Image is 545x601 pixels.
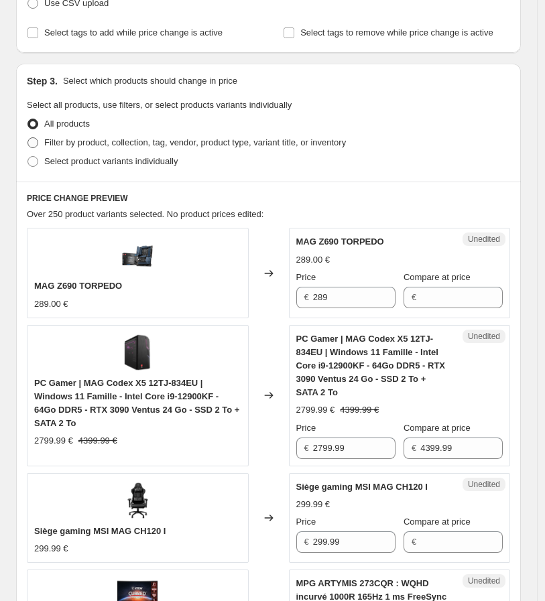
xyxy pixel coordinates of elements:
[412,292,416,302] span: €
[304,292,309,302] span: €
[404,517,471,527] span: Compare at price
[296,517,316,527] span: Price
[27,209,263,219] span: Over 250 product variants selected. No product prices edited:
[296,403,335,417] div: 2799.99 €
[27,74,58,88] h2: Step 3.
[468,331,500,342] span: Unedited
[78,434,117,448] strike: 4399.99 €
[44,156,178,166] span: Select product variants individually
[117,235,158,275] img: MAG-Z690-TORPEDO_80x.png
[296,253,330,267] div: 289.00 €
[34,281,122,291] span: MAG Z690 TORPEDO
[404,272,471,282] span: Compare at price
[44,137,346,147] span: Filter by product, collection, tag, vendor, product type, variant title, or inventory
[34,297,68,311] div: 289.00 €
[296,272,316,282] span: Price
[296,482,428,492] span: Siège gaming MSI MAG CH120 I
[300,27,493,38] span: Select tags to remove while price change is active
[296,498,330,511] div: 299.99 €
[296,423,316,433] span: Price
[117,480,158,521] img: 1024_9c6a1dd9-2994-4c99-9902-746a7e9864b5_80x.png
[468,479,500,490] span: Unedited
[404,423,471,433] span: Compare at price
[44,27,223,38] span: Select tags to add while price change is active
[412,537,416,547] span: €
[340,403,379,417] strike: 4399.99 €
[296,237,384,247] span: MAG Z690 TORPEDO
[34,542,68,555] div: 299.99 €
[304,537,309,547] span: €
[468,576,500,586] span: Unedited
[27,100,292,110] span: Select all products, use filters, or select products variants individually
[412,443,416,453] span: €
[44,119,90,129] span: All products
[63,74,237,88] p: Select which products should change in price
[34,434,73,448] div: 2799.99 €
[34,378,239,428] span: PC Gamer | MAG Codex X5 12TJ-834EU | Windows 11 Famille - Intel Core i9-12900KF - 64Go DDR5 - RTX...
[27,193,510,204] h6: PRICE CHANGE PREVIEW
[296,334,446,397] span: PC Gamer | MAG Codex X5 12TJ-834EU | Windows 11 Famille - Intel Core i9-12900KF - 64Go DDR5 - RTX...
[34,526,166,536] span: Siège gaming MSI MAG CH120 I
[468,234,500,245] span: Unedited
[304,443,309,453] span: €
[117,332,158,373] img: 1024_e0f9b439-c0dd-4ac3-8068-24df39cc9bb8_80x.png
